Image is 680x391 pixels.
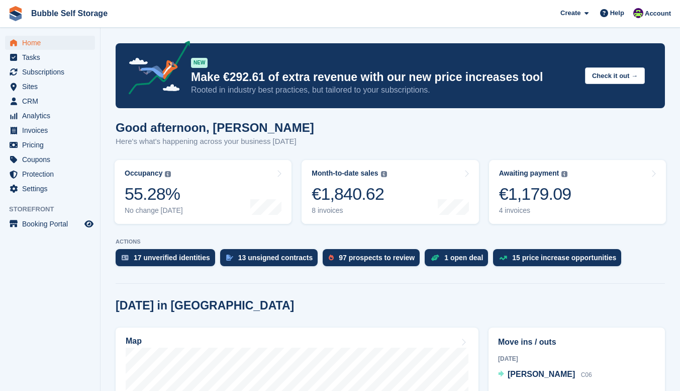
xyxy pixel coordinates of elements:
img: deal-1b604bf984904fb50ccaf53a9ad4b4a5d6e5aea283cecdc64d6e3604feb123c2.svg [431,254,439,261]
a: menu [5,65,95,79]
a: menu [5,138,95,152]
span: Analytics [22,109,82,123]
div: 17 unverified identities [134,254,210,262]
a: menu [5,152,95,167]
span: Protection [22,167,82,181]
span: Sites [22,80,82,94]
p: Rooted in industry best practices, but tailored to your subscriptions. [191,85,577,96]
div: 1 open deal [444,254,483,262]
h2: Move ins / outs [498,336,655,348]
img: price_increase_opportunities-93ffe204e8149a01c8c9dc8f82e8f89637d9d84a8eef4429ea346261dce0b2c0.svg [499,256,507,260]
a: Preview store [83,218,95,230]
a: menu [5,80,95,94]
button: Check it out → [585,67,645,84]
img: icon-info-grey-7440780725fd019a000dd9b08b2336e03edf1995a4989e88bcd33f0948082b44.svg [165,171,171,177]
span: Booking Portal [22,217,82,231]
span: Help [610,8,624,18]
div: €1,179.09 [499,184,571,204]
span: Home [22,36,82,50]
a: Bubble Self Storage [27,5,112,22]
div: Awaiting payment [499,169,559,178]
img: contract_signature_icon-13c848040528278c33f63329250d36e43548de30e8caae1d1a13099fd9432cc5.svg [226,255,233,261]
a: 97 prospects to review [323,249,425,271]
div: Month-to-date sales [312,169,378,178]
div: 8 invoices [312,206,386,215]
img: prospect-51fa495bee0391a8d652442698ab0144808aea92771e9ea1ae160a38d050c398.svg [329,255,334,261]
span: Account [645,9,671,19]
a: 15 price increase opportunities [493,249,626,271]
span: Storefront [9,204,100,214]
span: Settings [22,182,82,196]
p: Make €292.61 of extra revenue with our new price increases tool [191,70,577,85]
div: 13 unsigned contracts [238,254,313,262]
p: ACTIONS [116,239,665,245]
a: 1 open deal [425,249,493,271]
a: Awaiting payment €1,179.09 4 invoices [489,160,666,224]
span: CRM [22,94,82,108]
a: menu [5,109,95,123]
div: 4 invoices [499,206,571,215]
a: menu [5,50,95,64]
span: Create [560,8,580,18]
h2: [DATE] in [GEOGRAPHIC_DATA] [116,299,294,312]
a: Month-to-date sales €1,840.62 8 invoices [302,160,478,224]
a: menu [5,182,95,196]
a: [PERSON_NAME] C06 [498,368,592,381]
div: 55.28% [125,184,183,204]
div: €1,840.62 [312,184,386,204]
div: 15 price increase opportunities [512,254,616,262]
span: C06 [581,371,592,378]
a: menu [5,94,95,108]
img: icon-info-grey-7440780725fd019a000dd9b08b2336e03edf1995a4989e88bcd33f0948082b44.svg [381,171,387,177]
span: Invoices [22,123,82,137]
a: menu [5,167,95,181]
div: 97 prospects to review [339,254,415,262]
div: [DATE] [498,354,655,363]
a: menu [5,36,95,50]
span: Subscriptions [22,65,82,79]
a: Occupancy 55.28% No change [DATE] [115,160,292,224]
a: menu [5,123,95,137]
img: stora-icon-8386f47178a22dfd0bd8f6a31ec36ba5ce8667c1dd55bd0f319d3a0aa187defe.svg [8,6,23,21]
span: [PERSON_NAME] [508,370,575,378]
div: NEW [191,58,208,68]
a: menu [5,217,95,231]
span: Pricing [22,138,82,152]
span: Tasks [22,50,82,64]
div: No change [DATE] [125,206,183,215]
a: 13 unsigned contracts [220,249,323,271]
p: Here's what's happening across your business [DATE] [116,136,314,147]
span: Coupons [22,152,82,167]
a: 17 unverified identities [116,249,220,271]
img: icon-info-grey-7440780725fd019a000dd9b08b2336e03edf1995a4989e88bcd33f0948082b44.svg [561,171,567,177]
h2: Map [126,337,142,346]
div: Occupancy [125,169,162,178]
img: price-adjustments-announcement-icon-8257ccfd72463d97f412b2fc003d46551f7dbcb40ab6d574587a9cd5c0d94... [120,41,190,98]
h1: Good afternoon, [PERSON_NAME] [116,121,314,134]
img: verify_identity-adf6edd0f0f0b5bbfe63781bf79b02c33cf7c696d77639b501bdc392416b5a36.svg [122,255,129,261]
img: Tom Gilmore [633,8,643,18]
